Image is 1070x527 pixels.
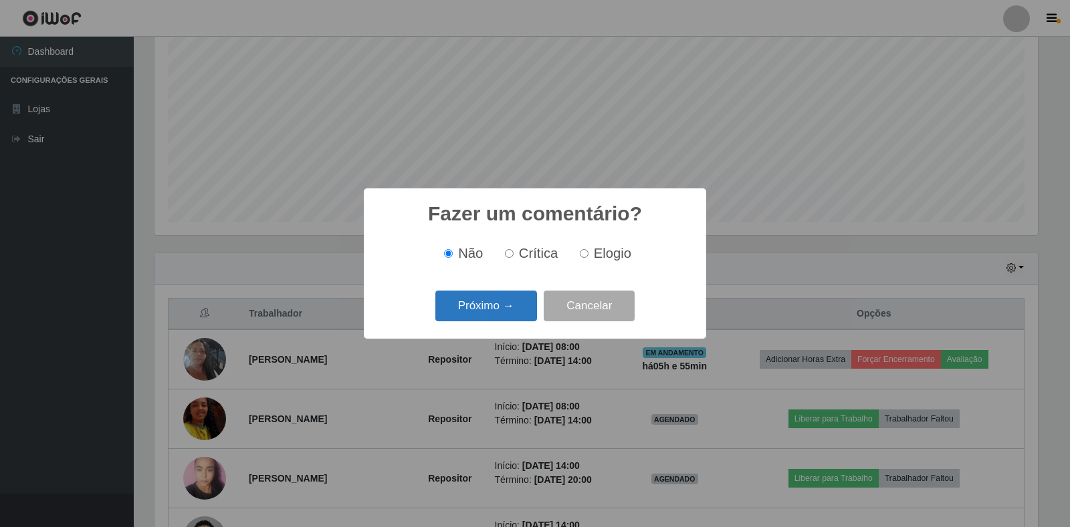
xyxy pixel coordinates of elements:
h2: Fazer um comentário? [428,202,642,226]
span: Elogio [594,246,631,260]
button: Cancelar [544,291,635,322]
span: Crítica [519,246,558,260]
input: Elogio [580,249,588,258]
input: Crítica [505,249,514,258]
button: Próximo → [435,291,537,322]
span: Não [458,246,483,260]
input: Não [444,249,453,258]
